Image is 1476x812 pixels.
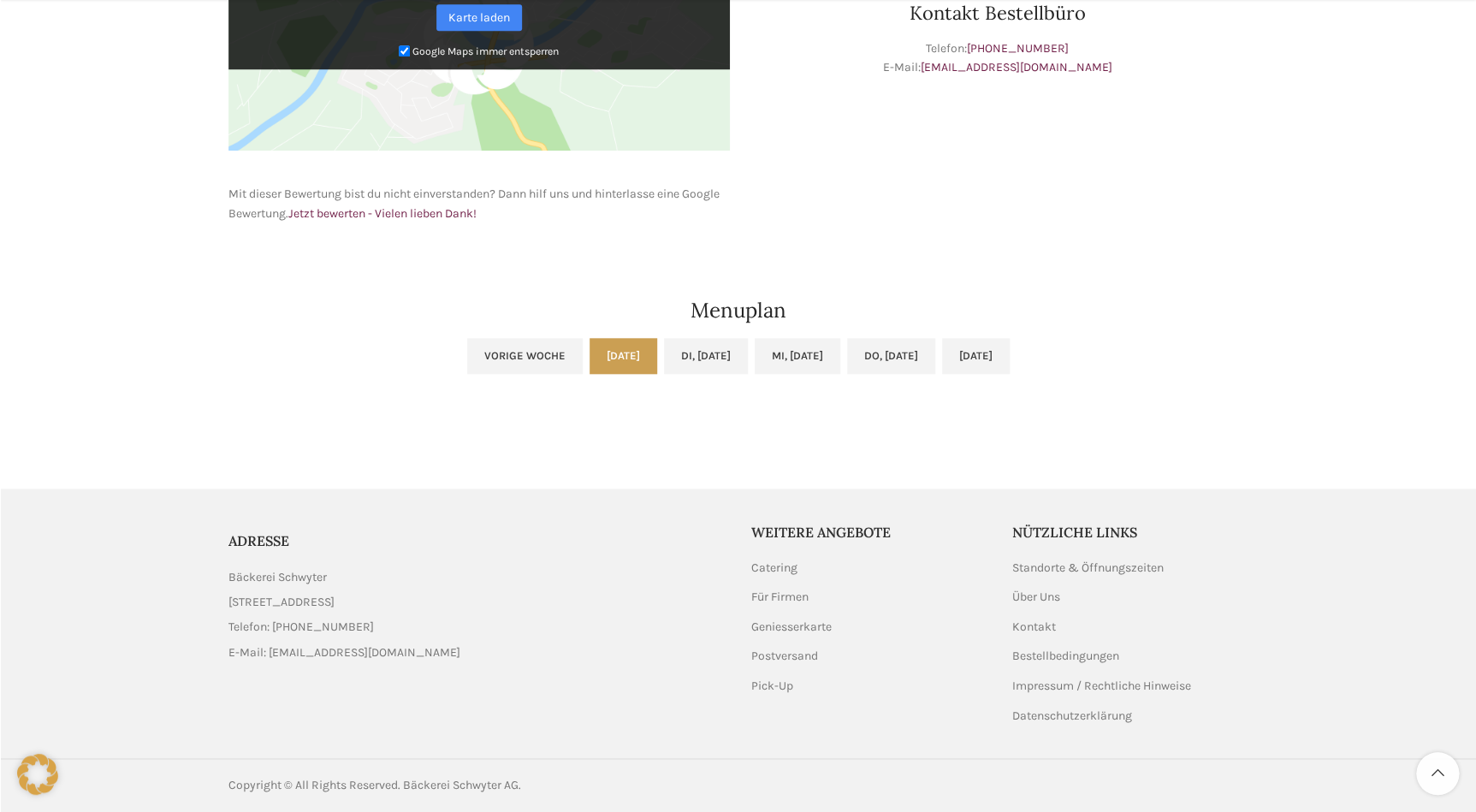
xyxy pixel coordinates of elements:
[1012,619,1058,636] a: Kontakt
[467,338,583,374] a: Vorige Woche
[1012,523,1248,542] h5: Nützliche Links
[751,678,795,695] a: Pick-Up
[751,589,810,606] a: Für Firmen
[1012,560,1165,577] a: Standorte & Öffnungszeiten
[590,338,657,374] a: [DATE]
[399,45,410,56] input: Google Maps immer entsperren
[228,618,726,637] a: List item link
[412,44,559,56] small: Google Maps immer entsperren
[1012,589,1062,606] a: Über Uns
[751,523,987,542] h5: Weitere Angebote
[228,185,730,223] p: Mit dieser Bewertung bist du nicht einverstanden? Dann hilf uns und hinterlasse eine Google Bewer...
[942,338,1010,374] a: [DATE]
[228,776,730,795] div: Copyright © All Rights Reserved. Bäckerei Schwyter AG.
[751,560,799,577] a: Catering
[1012,648,1121,665] a: Bestellbedingungen
[228,532,289,549] span: ADRESSE
[921,60,1112,74] a: [EMAIL_ADDRESS][DOMAIN_NAME]
[751,648,820,665] a: Postversand
[228,568,327,587] span: Bäckerei Schwyter
[747,39,1248,78] p: Telefon: E-Mail:
[755,338,840,374] a: Mi, [DATE]
[1012,708,1134,725] a: Datenschutzerklärung
[228,593,335,612] span: [STREET_ADDRESS]
[664,338,748,374] a: Di, [DATE]
[228,300,1248,321] h2: Menuplan
[436,4,522,31] a: Karte laden
[1012,678,1193,695] a: Impressum / Rechtliche Hinweise
[288,206,477,221] a: Jetzt bewerten - Vielen lieben Dank!
[747,3,1248,22] h3: Kontakt Bestellbüro
[1416,752,1459,795] a: Scroll to top button
[847,338,935,374] a: Do, [DATE]
[967,41,1069,56] a: [PHONE_NUMBER]
[228,643,726,662] a: List item link
[751,619,833,636] a: Geniesserkarte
